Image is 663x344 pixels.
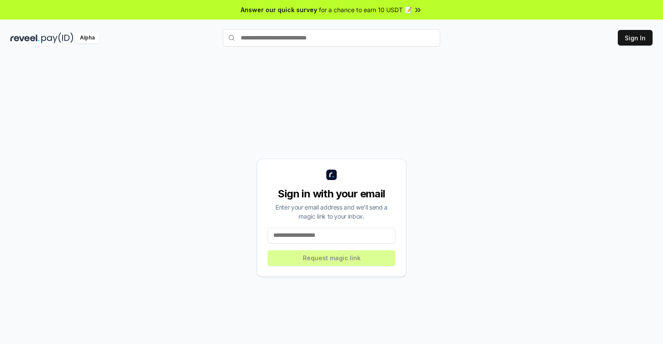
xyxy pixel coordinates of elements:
[41,33,73,43] img: pay_id
[268,203,395,221] div: Enter your email address and we’ll send a magic link to your inbox.
[326,170,337,180] img: logo_small
[241,5,317,14] span: Answer our quick survey
[75,33,99,43] div: Alpha
[319,5,412,14] span: for a chance to earn 10 USDT 📝
[618,30,653,46] button: Sign In
[10,33,40,43] img: reveel_dark
[268,187,395,201] div: Sign in with your email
